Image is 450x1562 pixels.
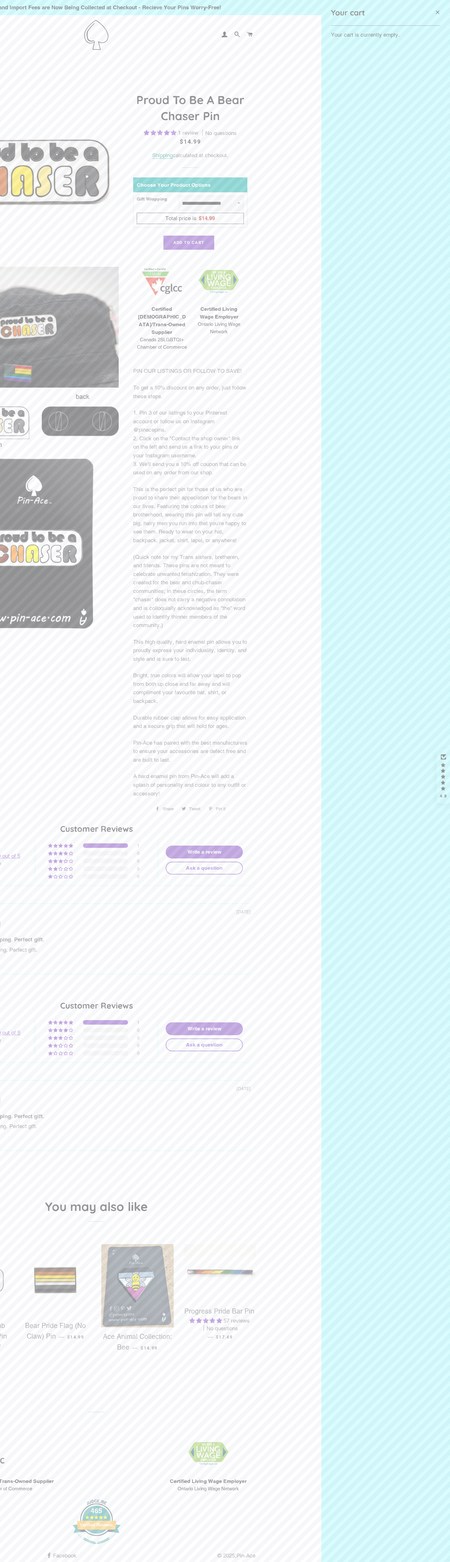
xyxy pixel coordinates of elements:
[439,794,447,798] div: 4.8
[19,1244,92,1316] img: Bear Pride Flag No Claw Enamel Pin Badge Pride Cub Lapel LGBTQ Gay Gift For Him - Pin Ace
[137,196,179,211] div: Gift Wrapping
[205,130,237,137] span: No questions
[70,1544,123,1550] a: 465 Verified Reviews
[199,215,215,221] span: $
[236,1086,251,1092] span: [DATE]
[179,196,244,211] select: Gift Wrapping
[84,20,108,50] img: Pin-Ace
[133,383,247,400] p: To get a 10% discount on any order, just follow these steps.
[236,1552,255,1559] a: Pin-Ace
[133,92,247,124] h1: Proud To Be A Bear Chaser Pin
[133,177,247,192] div: Choose Your Product Options
[139,214,242,223] div: Total price is$14.99
[163,236,214,250] button: Add to Cart
[331,5,422,21] div: Your cart
[136,336,187,351] span: Canada 2SLGBTQI+ Chamber of Commerce
[166,1022,243,1035] a: Write a review
[207,1325,238,1333] span: No questions
[436,749,450,803] div: Click to open Judge.me floating reviews tab
[133,151,247,160] div: calculated at checkout.
[166,862,243,875] a: Ask a question
[141,1345,157,1351] span: $14.99
[72,1507,121,1514] div: 465
[216,804,229,814] span: Pin it
[72,1498,121,1547] img: e-hSPrJ_Ak6jB1oNJ-x9gQ.png
[137,1020,145,1025] div: 1
[152,152,173,159] a: Shipping
[133,671,247,705] p: Bright, true colors will allow your lapel to pop from both up close and far away and will complim...
[48,843,74,848] div: 100% (1) reviews with 5 star rating
[133,367,247,375] p: PIN OUR LISTINGS OR FOLLOW TO SAVE!
[136,305,187,336] span: Certified [DEMOGRAPHIC_DATA]/Trans-Owned Supplier
[178,130,198,136] span: 1 review
[163,804,177,814] span: Share
[133,486,247,543] span: This is the perfect pin for those of us who are proud to share their appeciation for the bears in...
[133,408,247,477] p: 1. Pin 3 of our listings to your Pinterest account or follow us on Instagram @pinacepins. 2. Clic...
[101,1244,174,1328] img: Ace Animal Collection: Bee - Pin-Ace
[194,321,244,335] span: Ontario Living Wage Network
[170,1477,247,1485] span: Certified Living Wage Employer
[166,846,243,858] a: Write a review
[194,305,244,321] span: Certified Living Wage Employer
[144,130,178,136] span: 5.00 stars
[331,31,440,39] p: Your cart is currently empty.
[183,1302,256,1345] a: Progress Pride Bar Pin 4.98 stars 57 reviews No questions — $17.49
[59,1333,64,1340] span: —
[156,1551,255,1560] p: © 2025,
[103,1333,172,1351] span: Ace Animal Collection: Bee
[137,843,145,848] div: 1
[180,138,201,145] span: $14.99
[188,1442,228,1466] img: 1706832627.png
[183,1244,256,1302] img: Progress Pride Bar Pin - Pin-Ace
[133,554,245,629] span: (Quick note for my Trans sisters, bretheren, and friends. These pins are not meant to celebrate u...
[202,215,215,221] span: 14.99
[216,1334,233,1340] span: $17.49
[133,772,247,798] p: A hard enamel pin from Pin-Ace will add a splash of personality and colour to any outfit or acces...
[142,268,182,295] img: 1705457225.png
[132,1344,138,1351] span: —
[189,804,204,814] span: Tweet
[224,1317,250,1324] span: 57 reviews
[48,1020,74,1025] div: 100% (1) reviews with 5 star rating
[67,1334,84,1340] span: $14.99
[170,1485,247,1493] span: Ontario Living Wage Network
[184,1307,254,1315] span: Progress Pride Bar Pin
[101,1327,174,1357] a: Ace Animal Collection: Bee — $14.99
[207,1333,213,1340] span: —
[199,270,239,293] img: 1706832627.png
[166,1038,243,1051] a: Ask a question
[236,909,251,915] span: [DATE]
[133,714,247,731] p: Durable rubber clap allows for easy application and a secure grip that will hold for ages.
[133,638,247,663] p: This high quality, hard enamel pin allows you to proudly express your individuality, identity, an...
[25,1322,86,1340] span: Bear Pride Flag (No Claw) Pin
[133,739,247,764] p: Pin-Ace has paired with the best manufacturers to ensure your accessories are defect free and are...
[19,1316,92,1346] a: Bear Pride Flag (No Claw) Pin — $14.99
[173,240,204,245] span: Add to Cart
[72,1523,121,1527] div: Verified Reviews
[46,1552,77,1559] a: Facebook
[189,1317,224,1324] span: 4.98 stars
